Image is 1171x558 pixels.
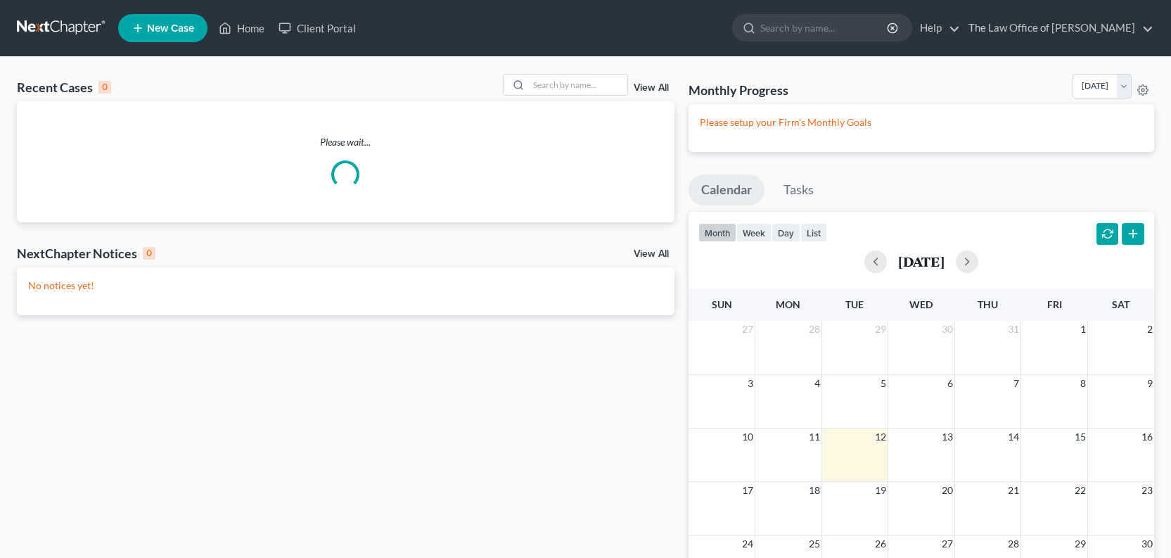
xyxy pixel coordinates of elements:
button: month [698,223,736,242]
a: View All [634,83,669,93]
span: 16 [1140,429,1154,445]
span: 10 [741,429,755,445]
div: 0 [143,247,155,260]
span: 5 [879,375,888,392]
button: list [800,223,827,242]
span: Sat [1112,298,1130,310]
input: Search by name... [529,75,627,95]
span: 24 [741,535,755,552]
span: 15 [1073,429,1087,445]
span: 9 [1146,375,1154,392]
span: 6 [946,375,954,392]
span: Sun [712,298,732,310]
a: Tasks [771,175,826,205]
a: Home [212,15,271,41]
span: 30 [1140,535,1154,552]
span: Mon [776,298,800,310]
span: 29 [1073,535,1087,552]
a: Client Portal [271,15,363,41]
h3: Monthly Progress [689,82,788,99]
span: 12 [874,429,888,445]
span: Tue [845,298,864,310]
span: 28 [807,321,821,338]
span: 25 [807,535,821,552]
span: 26 [874,535,888,552]
button: week [736,223,772,242]
span: 19 [874,482,888,499]
input: Search by name... [760,15,889,41]
span: 23 [1140,482,1154,499]
span: 28 [1006,535,1020,552]
span: 18 [807,482,821,499]
span: 22 [1073,482,1087,499]
span: 27 [741,321,755,338]
h2: [DATE] [898,254,945,269]
p: Please setup your Firm's Monthly Goals [700,115,1143,129]
p: No notices yet! [28,279,663,293]
span: 27 [940,535,954,552]
span: 2 [1146,321,1154,338]
span: Thu [978,298,998,310]
span: 20 [940,482,954,499]
span: New Case [147,23,194,34]
div: Recent Cases [17,79,111,96]
span: 31 [1006,321,1020,338]
p: Please wait... [17,135,674,149]
span: 29 [874,321,888,338]
span: 21 [1006,482,1020,499]
span: Fri [1047,298,1062,310]
span: 30 [940,321,954,338]
span: 3 [746,375,755,392]
span: 7 [1012,375,1020,392]
span: 1 [1079,321,1087,338]
span: 17 [741,482,755,499]
a: The Law Office of [PERSON_NAME] [961,15,1153,41]
div: 0 [98,81,111,94]
button: day [772,223,800,242]
span: 14 [1006,429,1020,445]
a: View All [634,249,669,259]
span: 8 [1079,375,1087,392]
span: Wed [909,298,933,310]
span: 11 [807,429,821,445]
span: 13 [940,429,954,445]
span: 4 [813,375,821,392]
a: Calendar [689,175,764,205]
a: Help [913,15,960,41]
div: NextChapter Notices [17,245,155,262]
